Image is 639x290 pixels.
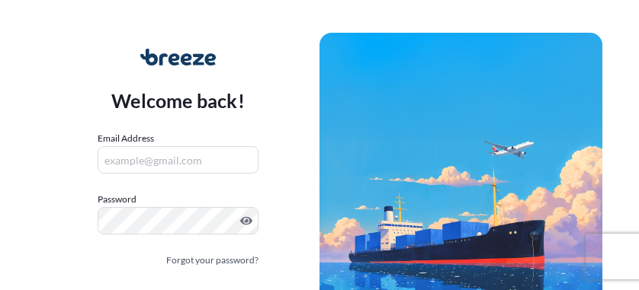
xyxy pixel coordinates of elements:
[166,253,258,268] a: Forgot your password?
[98,192,258,207] label: Password
[98,131,154,146] label: Email Address
[240,215,252,227] button: Show password
[98,146,258,174] input: example@gmail.com
[111,88,245,113] p: Welcome back!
